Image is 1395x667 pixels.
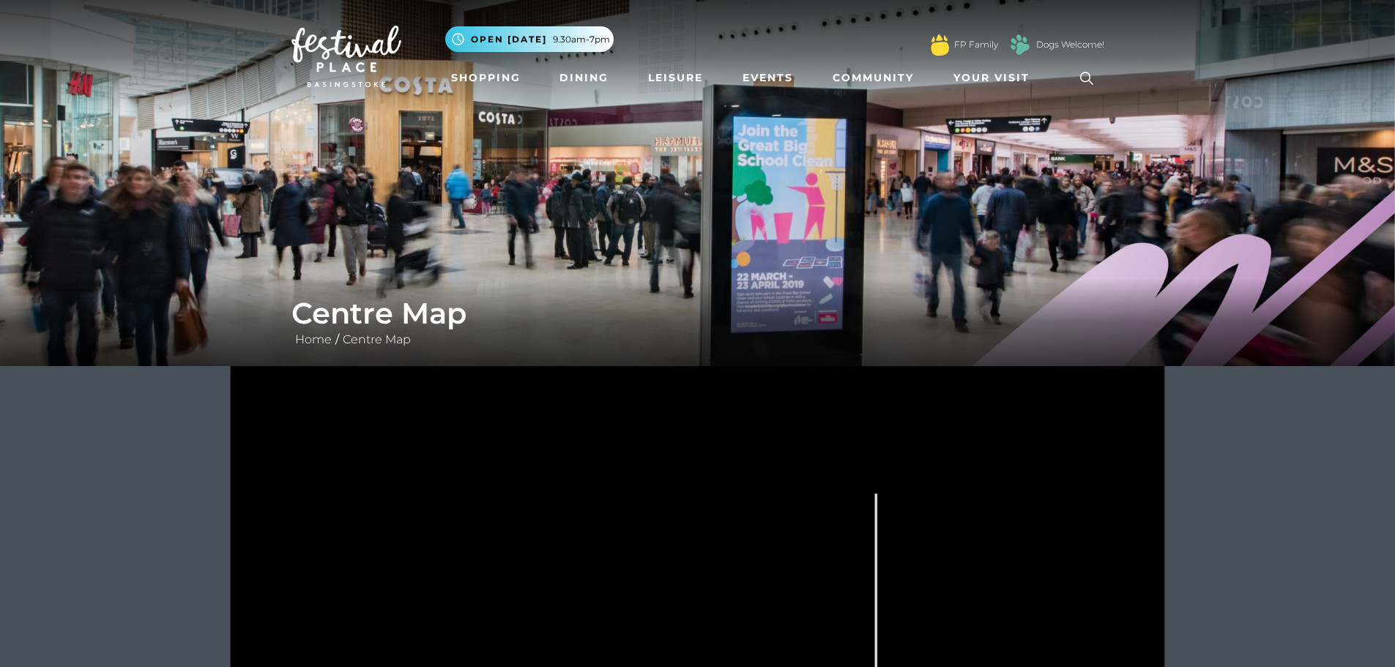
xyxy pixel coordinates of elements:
[1036,38,1104,51] a: Dogs Welcome!
[554,64,614,92] a: Dining
[280,296,1115,349] div: /
[445,26,614,52] button: Open [DATE] 9.30am-7pm
[827,64,920,92] a: Community
[953,70,1030,86] span: Your Visit
[291,26,401,87] img: Festival Place Logo
[737,64,799,92] a: Events
[291,296,1104,331] h1: Centre Map
[954,38,998,51] a: FP Family
[471,33,547,46] span: Open [DATE]
[553,33,610,46] span: 9.30am-7pm
[948,64,1043,92] a: Your Visit
[642,64,709,92] a: Leisure
[445,64,527,92] a: Shopping
[339,332,414,346] a: Centre Map
[291,332,335,346] a: Home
